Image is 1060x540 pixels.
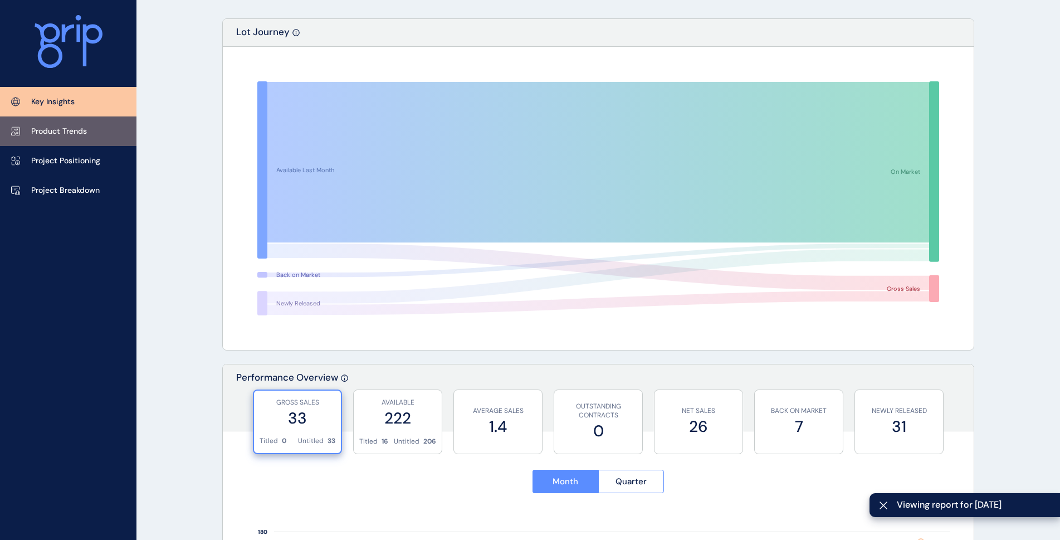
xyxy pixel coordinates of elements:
[423,437,436,446] p: 206
[460,406,536,416] p: AVERAGE SALES
[382,437,388,446] p: 16
[31,185,100,196] p: Project Breakdown
[460,416,536,437] label: 1.4
[282,436,286,446] p: 0
[31,126,87,137] p: Product Trends
[359,437,378,446] p: Titled
[560,402,637,421] p: OUTSTANDING CONTRACTS
[861,416,937,437] label: 31
[359,398,436,407] p: AVAILABLE
[660,416,737,437] label: 26
[359,407,436,429] label: 222
[298,436,324,446] p: Untitled
[236,371,338,431] p: Performance Overview
[328,436,335,446] p: 33
[31,155,100,167] p: Project Positioning
[31,96,75,108] p: Key Insights
[260,436,278,446] p: Titled
[236,26,290,46] p: Lot Journey
[897,499,1051,511] span: Viewing report for [DATE]
[560,420,637,442] label: 0
[861,406,937,416] p: NEWLY RELEASED
[260,407,335,429] label: 33
[760,406,837,416] p: BACK ON MARKET
[394,437,419,446] p: Untitled
[760,416,837,437] label: 7
[660,406,737,416] p: NET SALES
[260,398,335,407] p: GROSS SALES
